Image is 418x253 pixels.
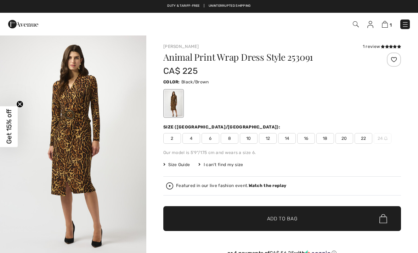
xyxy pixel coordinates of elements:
span: CA$ 225 [163,66,198,76]
span: 20 [335,133,353,144]
strong: Watch the replay [249,183,287,188]
div: Black/Brown [164,90,183,117]
span: 2 [163,133,181,144]
span: Add to Bag [267,215,298,222]
div: I can't find my size [198,161,243,168]
button: Add to Bag [163,206,401,231]
span: Size Guide [163,161,190,168]
span: 22 [355,133,372,144]
button: Close teaser [16,100,23,108]
span: 18 [316,133,334,144]
h1: Animal Print Wrap Dress Style 253091 [163,53,361,62]
span: Color: [163,79,180,84]
img: Bag.svg [379,214,387,223]
div: 1 review [363,43,401,50]
span: 4 [182,133,200,144]
span: 14 [278,133,296,144]
span: 12 [259,133,277,144]
div: Size ([GEOGRAPHIC_DATA]/[GEOGRAPHIC_DATA]): [163,124,282,130]
img: Search [353,21,359,27]
img: Menu [402,21,409,28]
div: Our model is 5'9"/175 cm and wears a size 6. [163,149,401,156]
span: 6 [202,133,219,144]
img: ring-m.svg [384,137,388,140]
div: Featured in our live fashion event. [176,183,286,188]
span: Get 15% off [5,109,13,144]
span: 24 [374,133,391,144]
span: 10 [240,133,258,144]
img: My Info [367,21,373,28]
span: Black/Brown [181,79,209,84]
img: Watch the replay [166,182,173,189]
span: 8 [221,133,238,144]
a: 1 [382,20,392,28]
a: [PERSON_NAME] [163,44,199,49]
img: 1ère Avenue [8,17,38,31]
span: 16 [297,133,315,144]
a: 1ère Avenue [8,20,38,27]
img: Shopping Bag [382,21,388,28]
span: 1 [390,22,392,28]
